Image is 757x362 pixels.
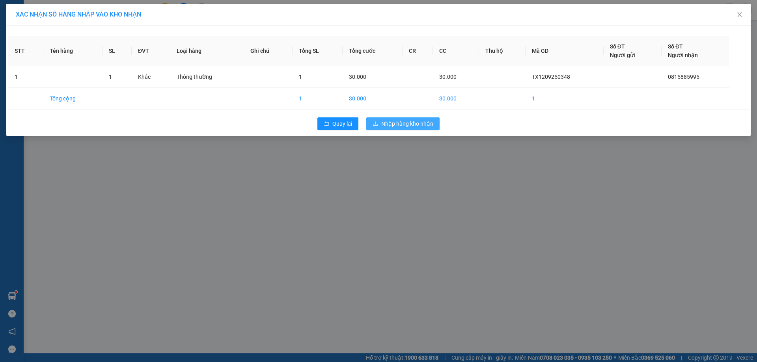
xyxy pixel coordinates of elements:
[668,74,699,80] span: 0815885995
[610,43,625,50] span: Số ĐT
[8,36,43,66] th: STT
[433,88,479,110] td: 30.000
[668,43,683,50] span: Số ĐT
[324,121,329,127] span: rollback
[439,74,457,80] span: 30.000
[109,74,112,80] span: 1
[736,11,743,18] span: close
[668,52,698,58] span: Người nhận
[526,36,604,66] th: Mã GD
[132,36,170,66] th: ĐVT
[526,88,604,110] td: 1
[170,66,244,88] td: Thông thường
[244,36,293,66] th: Ghi chú
[403,36,433,66] th: CR
[343,88,403,110] td: 30.000
[479,36,526,66] th: Thu hộ
[433,36,479,66] th: CC
[349,74,366,80] span: 30.000
[532,74,570,80] span: TX1209250348
[381,119,433,128] span: Nhập hàng kho nhận
[16,11,141,18] span: XÁC NHẬN SỐ HÀNG NHẬP VÀO KHO NHẬN
[43,36,103,66] th: Tên hàng
[293,88,343,110] td: 1
[299,74,302,80] span: 1
[373,121,378,127] span: download
[170,36,244,66] th: Loại hàng
[103,36,132,66] th: SL
[729,4,751,26] button: Close
[366,117,440,130] button: downloadNhập hàng kho nhận
[332,119,352,128] span: Quay lại
[8,66,43,88] td: 1
[610,52,635,58] span: Người gửi
[317,117,358,130] button: rollbackQuay lại
[132,66,170,88] td: Khác
[293,36,343,66] th: Tổng SL
[43,88,103,110] td: Tổng cộng
[343,36,403,66] th: Tổng cước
